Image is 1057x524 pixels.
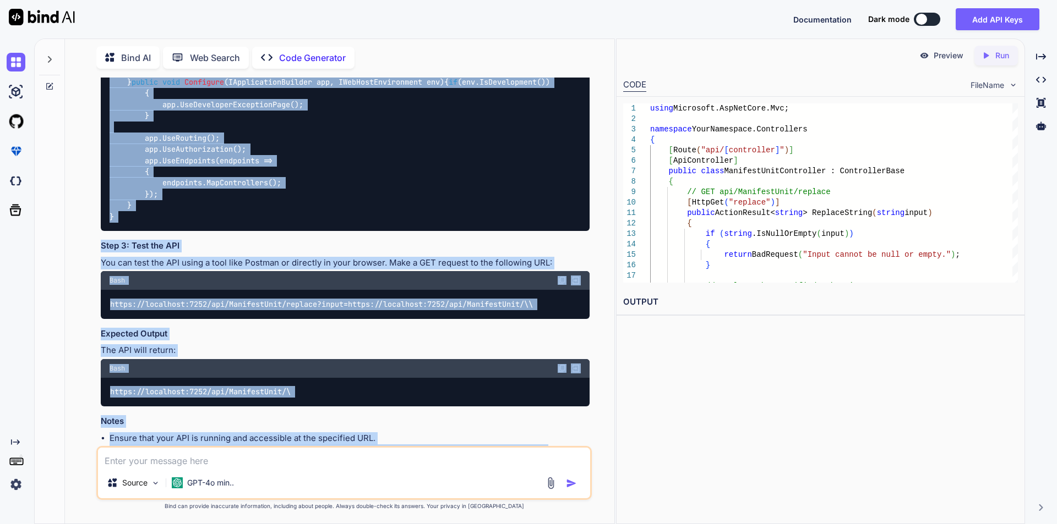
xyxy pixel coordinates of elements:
span: ( [696,146,701,155]
span: Dark mode [868,14,909,25]
div: 2 [623,114,636,124]
h3: Expected Output [101,328,590,340]
div: 15 [623,250,636,260]
span: input [821,229,844,238]
p: The API will return: [101,344,590,357]
img: Pick Models [151,478,160,488]
img: chevron down [1009,80,1018,90]
span: namespace [650,125,692,134]
div: 3 [623,124,636,135]
p: Preview [934,50,963,61]
h3: Notes [101,415,590,428]
img: Open in Browser [571,275,581,285]
div: 16 [623,260,636,271]
span: ( [816,229,821,238]
span: "api/ [701,146,724,155]
span: Documentation [793,15,852,24]
div: 1 [623,103,636,114]
span: controller [729,146,775,155]
p: Web Search [190,51,240,64]
span: void [162,77,180,87]
span: ] [775,198,780,207]
span: string [724,229,751,238]
div: 4 [623,135,636,145]
span: Microsoft.AspNetCore.Mvc; [673,104,789,113]
span: return [724,250,751,259]
p: Bind AI [121,51,151,64]
p: GPT-4o min.. [187,477,234,488]
span: ] [733,156,738,165]
span: FileName [971,80,1004,91]
span: ) [844,229,849,238]
p: Code Generator [279,51,346,64]
span: { [668,177,673,186]
img: preview [919,51,929,60]
span: Bash [110,364,125,373]
div: 8 [623,176,636,187]
div: 5 [623,145,636,156]
span: class [701,167,724,175]
button: Documentation [793,14,852,25]
img: Open in Browser [571,363,581,373]
span: // GET api/ManifestUnit/replace [687,187,830,196]
span: ApiController [673,156,733,165]
span: public [668,167,696,175]
div: 7 [623,166,636,176]
span: public [687,208,715,217]
div: 17 [623,271,636,281]
img: icon [566,478,577,489]
code: \ [539,445,544,456]
span: "Input cannot be null or empty." [803,250,951,259]
code: https://localhost:7252/api/ManifestUnit/replace?input=https://localhost:7252/api/ManifestUnit/\\ [110,299,534,310]
span: ) [951,250,955,259]
span: ) [784,146,788,155]
span: > ReplaceString [803,208,872,217]
span: if [705,229,715,238]
li: Ensure that your API is running and accessible at the specified URL. [110,432,590,445]
p: Source [122,477,148,488]
code: ReplaceString [125,445,189,456]
div: 6 [623,156,636,166]
img: settings [7,475,25,494]
img: chat [7,53,25,71]
div: 9 [623,187,636,197]
h3: Step 3: Test the API [101,240,590,252]
img: premium [7,142,25,161]
span: BadRequest [751,250,798,259]
p: Bind can provide inaccurate information, including about people. Always double-check its answers.... [96,502,592,510]
span: string [876,208,904,217]
span: ( [720,229,724,238]
span: ] [775,146,780,155]
img: ai-studio [7,82,25,101]
span: ManifestUnitController : ControllerBase [724,167,905,175]
span: { [705,240,710,249]
span: ( [724,198,728,207]
code: { { services.AddControllers(); } { (env.IsDevelopment()) { app.UseDeveloperExceptionPage(); } app... [110,54,550,222]
span: ) [770,198,775,207]
span: .IsNullOrEmpty [752,229,817,238]
code: \\ [513,445,522,456]
span: ) [928,208,932,217]
img: attachment [544,477,557,489]
span: ActionResult< [715,208,775,217]
span: ) [849,229,853,238]
div: 11 [623,208,636,218]
h2: OUTPUT [617,289,1025,315]
span: input [905,208,928,217]
span: // Replace the specified substring [705,282,863,290]
span: public [132,77,158,87]
img: Bind AI [9,9,75,25]
span: Route [673,146,696,155]
span: { [687,219,691,228]
span: { [650,135,655,144]
span: ] [789,146,793,155]
span: YourNamespace.Controllers [691,125,807,134]
span: " [780,146,784,155]
span: if [449,77,457,87]
div: 13 [623,229,636,239]
code: https://localhost:7252/api/ManifestUnit/\ [110,386,292,398]
span: ( [872,208,876,217]
span: [ [687,198,691,207]
span: Bash [110,276,125,285]
div: 10 [623,197,636,208]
